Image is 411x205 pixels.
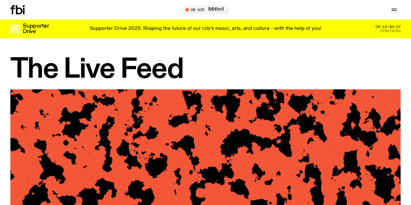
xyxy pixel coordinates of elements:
h1: The Live Feed [10,57,401,83]
button: On AirMithril [182,5,229,14]
span: Remaining [380,29,401,33]
span: 08:13:40:37 [376,25,401,29]
p: Supporter Drive 2025: Shaping the future of our city’s music, arts, and culture - with the help o... [90,26,321,32]
h3: Supporter Drive [23,23,49,34]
